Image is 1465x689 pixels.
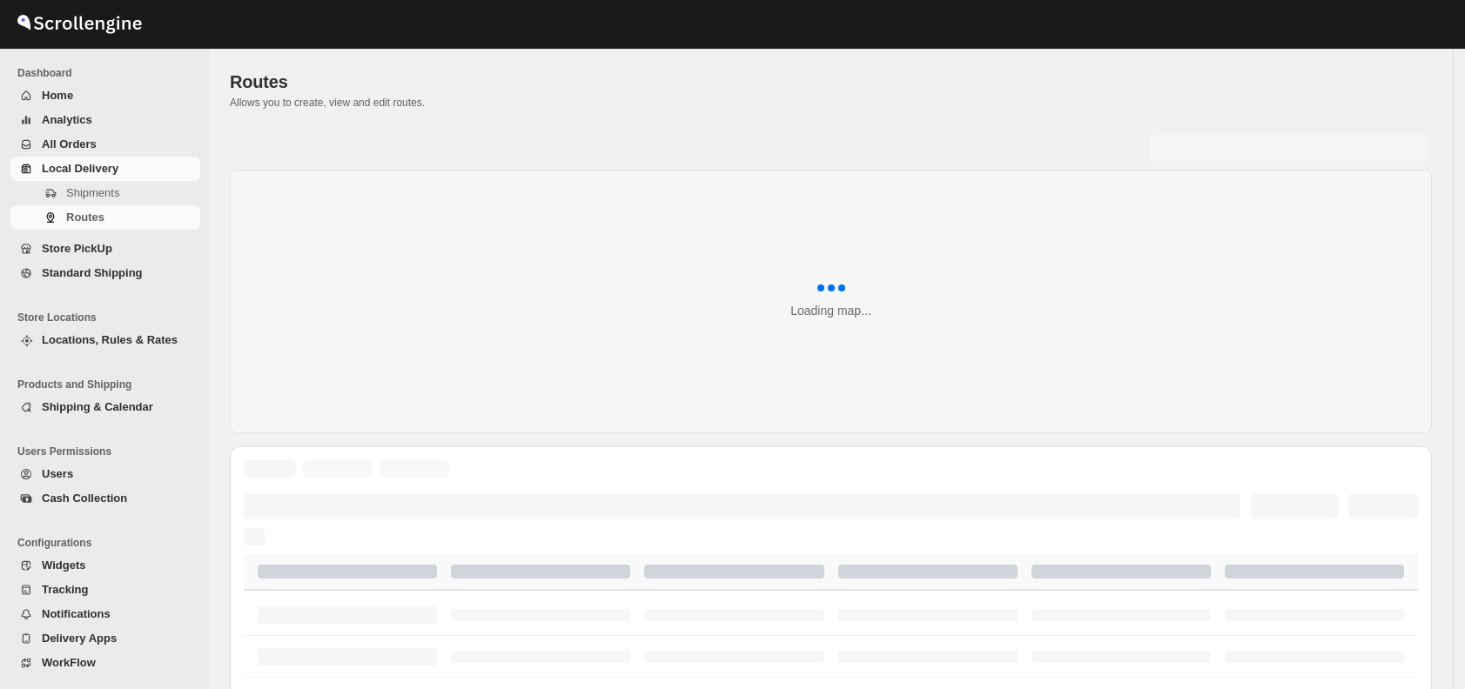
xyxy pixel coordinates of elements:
[42,89,73,102] span: Home
[42,583,88,596] span: Tracking
[42,266,143,279] span: Standard Shipping
[42,137,97,151] span: All Orders
[17,311,200,324] span: Store Locations
[42,162,118,175] span: Local Delivery
[42,467,73,480] span: Users
[10,578,200,602] button: Tracking
[66,211,104,224] span: Routes
[10,132,200,157] button: All Orders
[10,602,200,626] button: Notifications
[10,651,200,675] button: WorkFlow
[10,486,200,511] button: Cash Collection
[42,559,85,572] span: Widgets
[10,108,200,132] button: Analytics
[10,205,200,230] button: Routes
[42,113,92,126] span: Analytics
[10,395,200,419] button: Shipping & Calendar
[42,333,178,346] span: Locations, Rules & Rates
[10,328,200,352] button: Locations, Rules & Rates
[230,72,288,91] span: Routes
[17,445,200,458] span: Users Permissions
[42,492,127,505] span: Cash Collection
[17,378,200,391] span: Products and Shipping
[790,302,871,319] div: Loading map...
[17,536,200,550] span: Configurations
[42,400,153,413] span: Shipping & Calendar
[42,632,117,645] span: Delivery Apps
[10,626,200,651] button: Delivery Apps
[230,96,1432,110] p: Allows you to create, view and edit routes.
[17,66,200,80] span: Dashboard
[10,181,200,205] button: Shipments
[42,656,96,669] span: WorkFlow
[10,553,200,578] button: Widgets
[42,242,112,255] span: Store PickUp
[66,186,119,199] span: Shipments
[10,462,200,486] button: Users
[10,84,200,108] button: Home
[42,607,111,620] span: Notifications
